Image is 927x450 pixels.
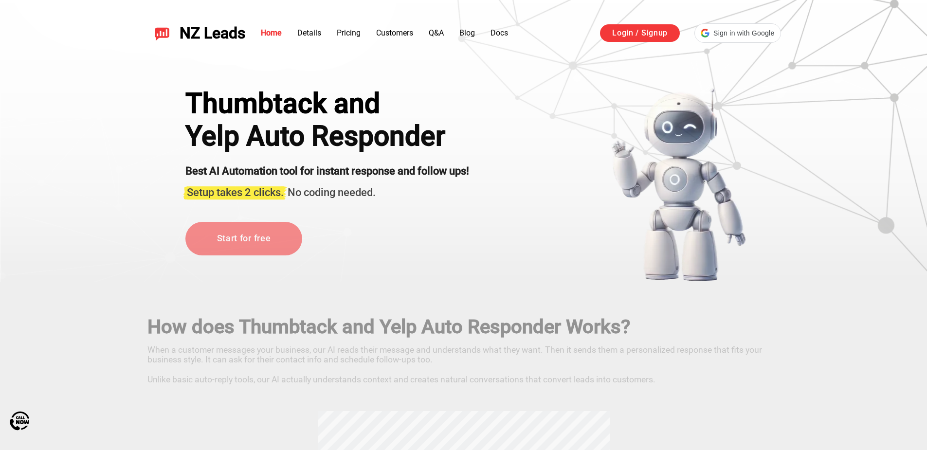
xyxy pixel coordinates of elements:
img: Call Now [10,411,29,431]
span: Sign in with Google [713,28,774,38]
h1: Yelp Auto Responder [185,120,469,152]
a: Docs [491,28,508,37]
a: Details [297,28,321,37]
div: Thumbtack and [185,88,469,120]
a: Q&A [429,28,444,37]
div: Sign in with Google [694,23,781,43]
p: When a customer messages your business, our AI reads their message and understands what they want... [147,341,780,384]
a: Start for free [185,222,302,255]
strong: Best AI Automation tool for instant response and follow ups! [185,165,469,177]
a: Login / Signup [600,24,680,42]
h3: No coding needed. [185,180,469,200]
a: Pricing [337,28,361,37]
img: NZ Leads logo [154,25,170,41]
span: Setup takes 2 clicks. [187,186,284,198]
a: Blog [459,28,475,37]
a: Customers [376,28,413,37]
h2: How does Thumbtack and Yelp Auto Responder Works? [147,316,780,338]
a: Home [261,28,282,37]
img: yelp bot [611,88,746,282]
span: NZ Leads [180,24,245,42]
